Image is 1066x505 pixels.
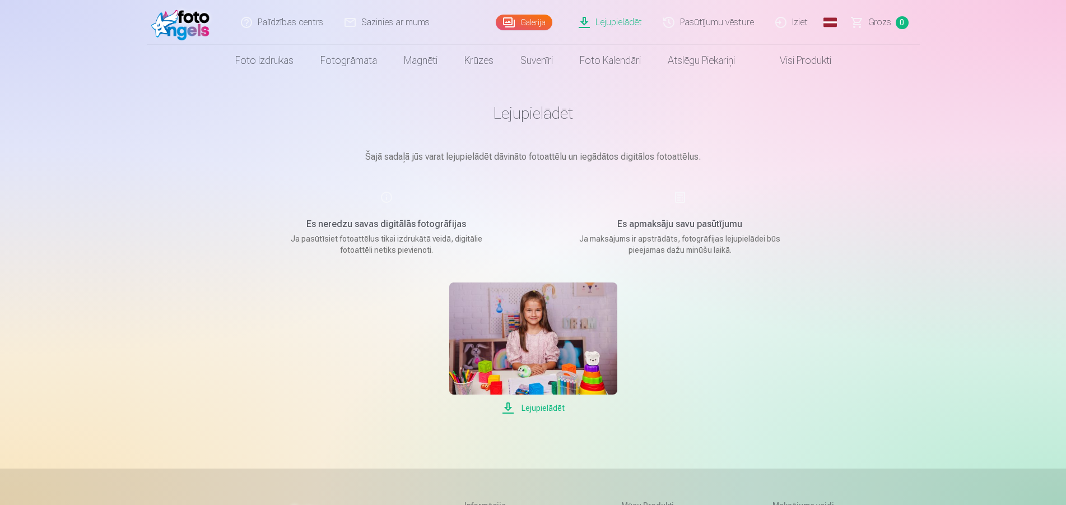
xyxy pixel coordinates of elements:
[449,282,617,415] a: Lejupielādēt
[574,233,786,256] p: Ja maksājums ir apstrādāts, fotogrāfijas lejupielādei būs pieejamas dažu minūšu laikā.
[280,233,493,256] p: Ja pasūtīsiet fotoattēlus tikai izdrukātā veidā, digitālie fotoattēli netiks pievienoti.
[566,45,654,76] a: Foto kalendāri
[496,15,552,30] a: Galerija
[507,45,566,76] a: Suvenīri
[574,217,786,231] h5: Es apmaksāju savu pasūtījumu
[280,217,493,231] h5: Es neredzu savas digitālās fotogrāfijas
[748,45,845,76] a: Visi produkti
[451,45,507,76] a: Krūzes
[449,401,617,415] span: Lejupielādēt
[654,45,748,76] a: Atslēgu piekariņi
[868,16,891,29] span: Grozs
[151,4,216,40] img: /fa1
[222,45,307,76] a: Foto izdrukas
[390,45,451,76] a: Magnēti
[307,45,390,76] a: Fotogrāmata
[253,150,813,164] p: Šajā sadaļā jūs varat lejupielādēt dāvināto fotoattēlu un iegādātos digitālos fotoattēlus.
[896,16,909,29] span: 0
[253,103,813,123] h1: Lejupielādēt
